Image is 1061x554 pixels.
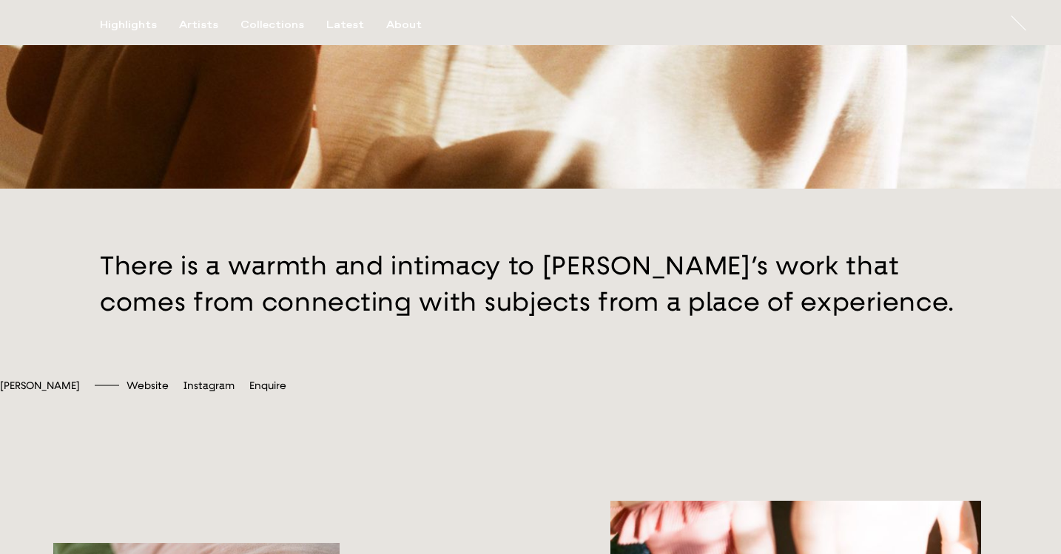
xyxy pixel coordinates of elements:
a: Website[DOMAIN_NAME] [127,379,169,392]
div: Latest [326,18,364,32]
span: Website [127,379,169,392]
a: Enquire[EMAIL_ADDRESS][DOMAIN_NAME] [249,379,286,392]
div: Highlights [100,18,157,32]
span: Enquire [249,379,286,392]
button: About [386,18,444,32]
div: About [386,18,422,32]
button: Latest [326,18,386,32]
div: Artists [179,18,218,32]
span: Instagram [183,379,235,392]
button: Highlights [100,18,179,32]
div: Collections [240,18,304,32]
button: Artists [179,18,240,32]
a: Instagramsophieharristaylor [183,379,235,392]
button: Collections [240,18,326,32]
